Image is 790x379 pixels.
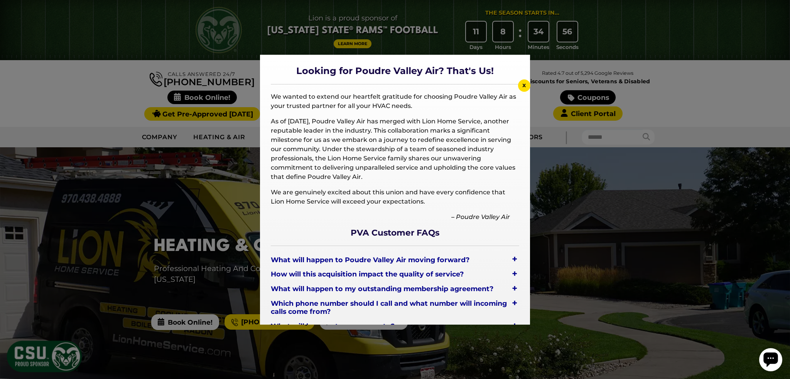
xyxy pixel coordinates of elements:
[271,254,471,265] span: What will happen to Poudre Valley Air moving forward?
[271,212,519,222] p: – Poudre Valley Air
[271,92,519,111] p: We wanted to extend our heartfelt gratitude for choosing Poudre Valley Air as your trusted partne...
[271,283,495,295] span: What will happen to my outstanding membership agreement?
[510,268,519,279] div: +
[522,81,526,89] span: x
[271,117,519,182] p: As of [DATE], Poudre Valley Air has merged with Lion Home Service, another reputable leader in th...
[271,188,519,206] p: We are genuinely excited about this union and have every confidence that Lion Home Service will e...
[510,283,519,294] div: +
[271,268,465,280] span: How will this acquisition impact the quality of service?
[271,320,396,332] span: What will happen to my warranty?
[510,298,519,308] div: +
[271,66,519,77] span: Looking for Poudre Valley Air? That's Us!
[3,3,26,26] div: Open chat widget
[510,320,519,331] div: +
[510,254,519,264] div: +
[271,228,519,238] span: PVA Customer FAQs
[271,298,510,317] span: Which phone number should I call and what number will incoming calls come from?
